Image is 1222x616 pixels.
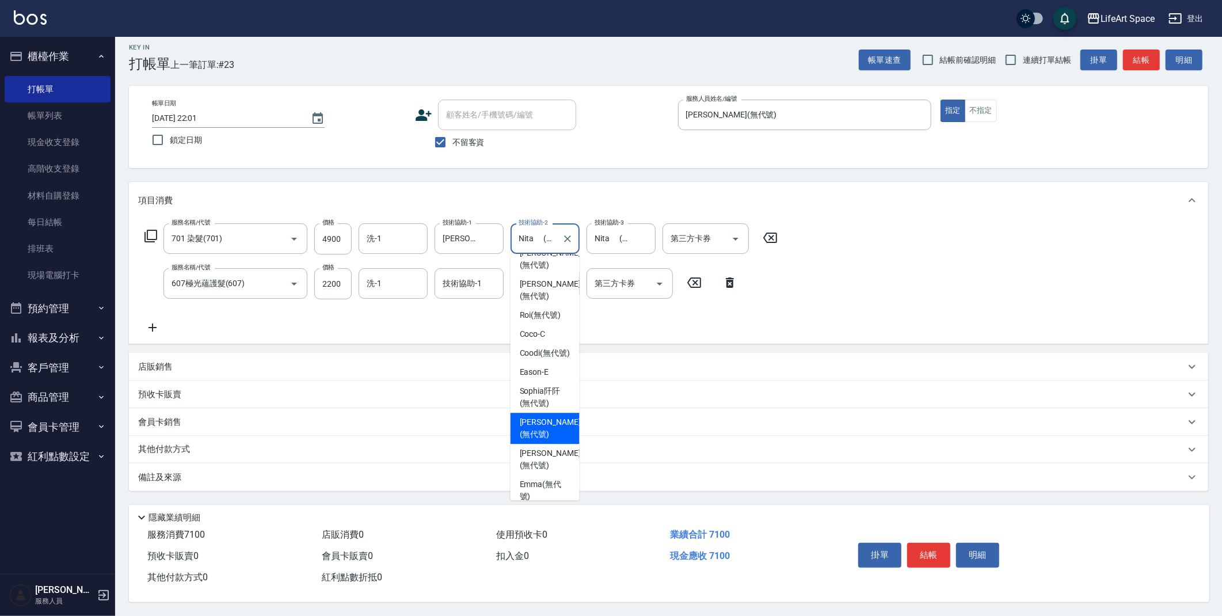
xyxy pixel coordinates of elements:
[138,389,181,401] p: 預收卡販賣
[170,134,202,146] span: 鎖定日期
[520,478,570,503] span: Emma (無代號)
[322,218,334,227] label: 價格
[1053,7,1076,30] button: save
[129,182,1208,219] div: 項目消費
[1101,12,1155,26] div: LifeArt Space
[147,529,205,540] span: 服務消費 7100
[129,44,170,51] h2: Key In
[1023,54,1071,66] span: 連續打單結帳
[5,262,111,288] a: 現場電腦打卡
[5,294,111,324] button: 預約管理
[965,100,997,122] button: 不指定
[129,436,1208,463] div: 其他付款方式
[5,102,111,129] a: 帳單列表
[520,309,561,321] span: Roi (無代號)
[129,408,1208,436] div: 會員卡銷售
[5,382,111,412] button: 商品管理
[859,50,911,71] button: 帳單速查
[520,416,581,440] span: [PERSON_NAME] (無代號)
[304,105,332,132] button: Choose date, selected date is 2025-09-11
[520,366,549,378] span: Eason -E
[5,155,111,182] a: 高階收支登錄
[5,41,111,71] button: 櫃檯作業
[285,230,303,248] button: Open
[496,550,529,561] span: 扣入金 0
[1164,8,1208,29] button: 登出
[520,247,581,271] span: [PERSON_NAME] (無代號)
[5,235,111,262] a: 排班表
[452,136,485,149] span: 不留客資
[5,323,111,353] button: 報表及分析
[172,218,210,227] label: 服務名稱/代號
[5,209,111,235] a: 每日結帳
[138,471,181,484] p: 備註及來源
[5,442,111,471] button: 紅利點數設定
[129,56,170,72] h3: 打帳單
[152,99,176,108] label: 帳單日期
[650,275,669,293] button: Open
[726,230,745,248] button: Open
[35,596,94,606] p: 服務人員
[496,529,547,540] span: 使用預收卡 0
[1080,50,1117,71] button: 掛單
[138,443,196,456] p: 其他付款方式
[1082,7,1159,31] button: LifeArt Space
[285,275,303,293] button: Open
[1166,50,1202,71] button: 明細
[138,416,181,428] p: 會員卡銷售
[520,278,581,302] span: [PERSON_NAME] (無代號)
[670,529,730,540] span: 業績合計 7100
[138,361,173,373] p: 店販銷售
[5,353,111,383] button: 客戶管理
[858,543,901,567] button: 掛單
[14,10,47,25] img: Logo
[149,512,200,524] p: 隱藏業績明細
[1123,50,1160,71] button: 結帳
[520,328,546,340] span: Coco -C
[322,550,373,561] span: 會員卡販賣 0
[595,218,624,227] label: 技術協助-3
[5,412,111,442] button: 會員卡管理
[138,195,173,207] p: 項目消費
[520,347,570,359] span: Coodi (無代號)
[5,76,111,102] a: 打帳單
[443,218,472,227] label: 技術協助-1
[520,385,570,409] span: Sophia阡阡 (無代號)
[520,447,581,471] span: [PERSON_NAME] (無代號)
[940,54,996,66] span: 結帳前確認明細
[129,463,1208,491] div: 備註及來源
[129,353,1208,381] div: 店販銷售
[5,182,111,209] a: 材料自購登錄
[35,584,94,596] h5: [PERSON_NAME]
[152,109,299,128] input: YYYY/MM/DD hh:mm
[9,584,32,607] img: Person
[5,129,111,155] a: 現金收支登錄
[686,94,737,103] label: 服務人員姓名/編號
[956,543,999,567] button: 明細
[559,231,576,247] button: Clear
[147,572,208,583] span: 其他付款方式 0
[322,572,382,583] span: 紅利點數折抵 0
[941,100,965,122] button: 指定
[172,263,210,272] label: 服務名稱/代號
[322,263,334,272] label: 價格
[907,543,950,567] button: 結帳
[129,381,1208,408] div: 預收卡販賣
[670,550,730,561] span: 現金應收 7100
[519,218,548,227] label: 技術協助-2
[170,58,235,72] span: 上一筆訂單:#23
[322,529,364,540] span: 店販消費 0
[147,550,199,561] span: 預收卡販賣 0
